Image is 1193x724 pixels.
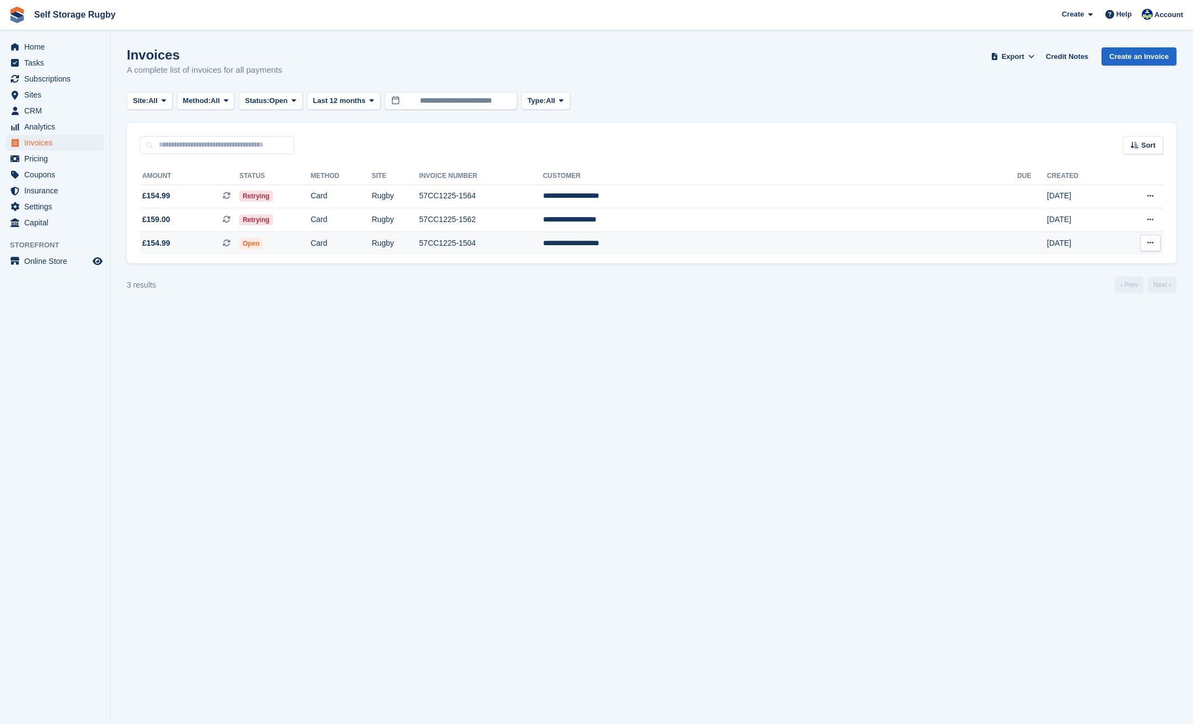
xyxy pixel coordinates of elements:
th: Method [310,168,372,185]
span: Invoices [24,135,90,150]
span: Home [24,39,90,55]
a: Previous [1115,277,1143,293]
span: Sort [1141,140,1156,151]
td: Rugby [372,208,419,232]
th: Status [239,168,310,185]
button: Export [988,47,1037,66]
nav: Page [1113,277,1179,293]
span: Sites [24,87,90,102]
span: Tasks [24,55,90,71]
th: Due [1017,168,1047,185]
span: Online Store [24,253,90,269]
a: menu [6,167,104,182]
span: £154.99 [142,237,170,249]
td: Rugby [372,231,419,255]
a: menu [6,183,104,198]
span: Analytics [24,119,90,134]
div: 3 results [127,279,156,291]
a: menu [6,199,104,214]
button: Method: All [177,92,235,110]
a: menu [6,39,104,55]
span: Storefront [10,240,110,251]
th: Created [1047,168,1114,185]
span: Create [1062,9,1084,20]
span: CRM [24,103,90,118]
h1: Invoices [127,47,282,62]
a: Next [1148,277,1176,293]
td: 57CC1225-1562 [419,208,542,232]
span: Retrying [239,214,273,225]
span: Open [239,238,263,249]
th: Amount [140,168,239,185]
td: [DATE] [1047,185,1114,208]
p: A complete list of invoices for all payments [127,64,282,77]
span: £159.00 [142,214,170,225]
span: Retrying [239,191,273,202]
span: Account [1154,9,1183,20]
span: All [148,95,158,106]
span: Type: [528,95,546,106]
a: Self Storage Rugby [30,6,120,24]
span: Site: [133,95,148,106]
button: Site: All [127,92,173,110]
td: Rugby [372,185,419,208]
img: Richard Palmer [1142,9,1153,20]
a: menu [6,215,104,230]
a: menu [6,151,104,166]
span: Capital [24,215,90,230]
img: stora-icon-8386f47178a22dfd0bd8f6a31ec36ba5ce8667c1dd55bd0f319d3a0aa187defe.svg [9,7,25,23]
span: Open [270,95,288,106]
span: Pricing [24,151,90,166]
td: Card [310,208,372,232]
span: All [211,95,220,106]
th: Invoice Number [419,168,542,185]
span: Export [1002,51,1024,62]
a: menu [6,55,104,71]
th: Customer [543,168,1018,185]
a: Credit Notes [1041,47,1093,66]
th: Site [372,168,419,185]
span: Help [1116,9,1132,20]
span: £154.99 [142,190,170,202]
td: [DATE] [1047,208,1114,232]
span: All [546,95,555,106]
a: menu [6,253,104,269]
span: Status: [245,95,269,106]
a: menu [6,119,104,134]
span: Last 12 months [313,95,366,106]
a: menu [6,87,104,102]
td: Card [310,185,372,208]
td: Card [310,231,372,255]
a: menu [6,103,104,118]
span: Settings [24,199,90,214]
a: menu [6,71,104,87]
span: Method: [183,95,211,106]
button: Type: All [522,92,570,110]
td: [DATE] [1047,231,1114,255]
td: 57CC1225-1504 [419,231,542,255]
button: Status: Open [239,92,302,110]
span: Coupons [24,167,90,182]
a: Preview store [91,255,104,268]
button: Last 12 months [307,92,380,110]
td: 57CC1225-1564 [419,185,542,208]
span: Subscriptions [24,71,90,87]
span: Insurance [24,183,90,198]
a: menu [6,135,104,150]
a: Create an Invoice [1101,47,1176,66]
